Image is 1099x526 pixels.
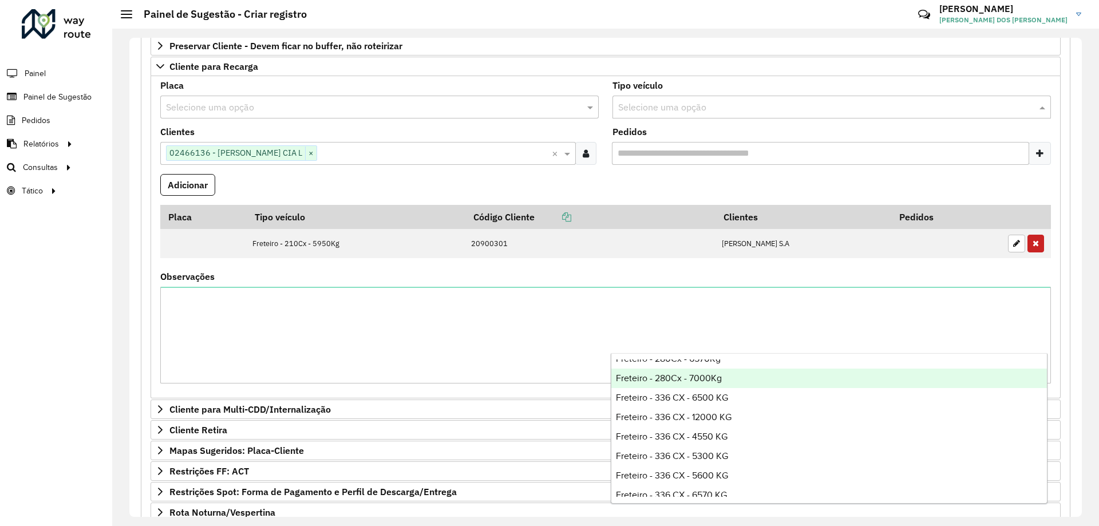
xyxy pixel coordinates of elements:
[23,91,92,103] span: Painel de Sugestão
[169,487,457,496] span: Restrições Spot: Forma de Pagamento e Perfil de Descarga/Entrega
[939,15,1068,25] span: [PERSON_NAME] DOS [PERSON_NAME]
[616,490,727,500] span: Freteiro - 336 CX - 6570 KG
[616,373,722,383] span: Freteiro - 280Cx - 7000Kg
[23,161,58,173] span: Consultas
[151,36,1061,56] a: Preservar Cliente - Devem ficar no buffer, não roteirizar
[151,76,1061,399] div: Cliente para Recarga
[912,2,936,27] a: Contato Rápido
[25,68,46,80] span: Painel
[169,41,402,50] span: Preservar Cliente - Devem ficar no buffer, não roteirizar
[151,420,1061,440] a: Cliente Retira
[151,57,1061,76] a: Cliente para Recarga
[23,138,59,150] span: Relatórios
[465,229,716,259] td: 20900301
[169,446,304,455] span: Mapas Sugeridos: Placa-Cliente
[616,432,728,441] span: Freteiro - 336 CX - 4550 KG
[160,174,215,196] button: Adicionar
[151,441,1061,460] a: Mapas Sugeridos: Placa-Cliente
[465,205,716,229] th: Código Cliente
[169,62,258,71] span: Cliente para Recarga
[611,353,1047,504] ng-dropdown-panel: Options list
[535,211,571,223] a: Copiar
[169,466,249,476] span: Restrições FF: ACT
[169,425,227,434] span: Cliente Retira
[151,400,1061,419] a: Cliente para Multi-CDD/Internalização
[160,78,184,92] label: Placa
[167,146,305,160] span: 02466136 - [PERSON_NAME] CIA L
[160,205,247,229] th: Placa
[616,470,728,480] span: Freteiro - 336 CX - 5600 KG
[160,125,195,139] label: Clientes
[939,3,1068,14] h3: [PERSON_NAME]
[716,205,892,229] th: Clientes
[612,78,663,92] label: Tipo veículo
[892,205,1002,229] th: Pedidos
[247,205,465,229] th: Tipo veículo
[305,147,317,160] span: ×
[716,229,892,259] td: [PERSON_NAME] S.A
[616,412,732,422] span: Freteiro - 336 CX - 12000 KG
[151,461,1061,481] a: Restrições FF: ACT
[169,508,275,517] span: Rota Noturna/Vespertina
[247,229,465,259] td: Freteiro - 210Cx - 5950Kg
[22,114,50,126] span: Pedidos
[616,451,728,461] span: Freteiro - 336 CX - 5300 KG
[22,185,43,197] span: Tático
[151,503,1061,522] a: Rota Noturna/Vespertina
[612,125,647,139] label: Pedidos
[132,8,307,21] h2: Painel de Sugestão - Criar registro
[169,405,331,414] span: Cliente para Multi-CDD/Internalização
[151,482,1061,501] a: Restrições Spot: Forma de Pagamento e Perfil de Descarga/Entrega
[552,147,562,160] span: Clear all
[160,270,215,283] label: Observações
[616,393,728,402] span: Freteiro - 336 CX - 6500 KG
[616,354,721,363] span: Freteiro - 280Cx - 6570Kg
